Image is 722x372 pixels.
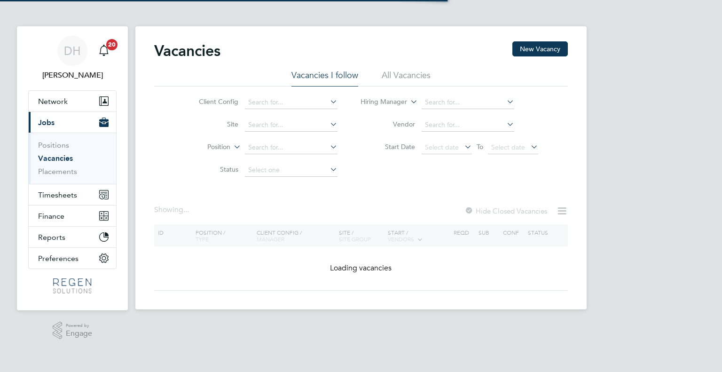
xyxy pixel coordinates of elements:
[38,141,69,150] a: Positions
[422,96,514,109] input: Search for...
[29,91,116,111] button: Network
[66,322,92,330] span: Powered by
[464,206,547,215] label: Hide Closed Vacancies
[422,119,514,132] input: Search for...
[38,190,77,199] span: Timesheets
[29,184,116,205] button: Timesheets
[474,141,486,153] span: To
[106,39,118,50] span: 20
[29,112,116,133] button: Jobs
[64,45,81,57] span: DH
[53,278,91,293] img: regensolutions-logo-retina.png
[291,70,358,87] li: Vacancies I follow
[245,141,337,154] input: Search for...
[38,233,65,242] span: Reports
[29,227,116,247] button: Reports
[38,212,64,221] span: Finance
[245,96,337,109] input: Search for...
[17,26,128,310] nav: Main navigation
[28,278,117,293] a: Go to home page
[512,41,568,56] button: New Vacancy
[28,70,117,81] span: Darren Hartman
[176,142,230,152] label: Position
[29,248,116,269] button: Preferences
[184,165,238,174] label: Status
[38,154,73,163] a: Vacancies
[184,97,238,106] label: Client Config
[245,164,337,177] input: Select one
[353,97,407,107] label: Hiring Manager
[38,118,55,127] span: Jobs
[29,133,116,184] div: Jobs
[154,41,220,60] h2: Vacancies
[361,120,415,128] label: Vendor
[38,254,78,263] span: Preferences
[53,322,93,340] a: Powered byEngage
[245,119,337,132] input: Search for...
[425,143,459,151] span: Select date
[94,36,113,66] a: 20
[38,97,68,106] span: Network
[154,205,191,215] div: Showing
[361,142,415,151] label: Start Date
[491,143,525,151] span: Select date
[66,330,92,338] span: Engage
[28,36,117,81] a: DH[PERSON_NAME]
[183,205,189,214] span: ...
[29,206,116,226] button: Finance
[382,70,431,87] li: All Vacancies
[38,167,77,176] a: Placements
[184,120,238,128] label: Site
